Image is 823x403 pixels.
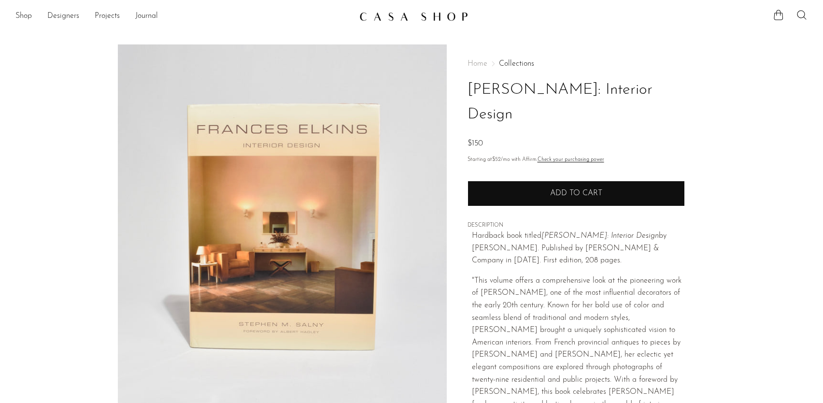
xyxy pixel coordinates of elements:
em: [PERSON_NAME]: Interior Design [541,232,659,240]
p: Starting at /mo with Affirm. [468,156,685,164]
p: Hardback book titled by [PERSON_NAME]. Published by [PERSON_NAME] & Company in [DATE]. First edit... [472,230,685,267]
a: Shop [15,10,32,23]
span: Add to cart [550,189,602,197]
span: DESCRIPTION [468,221,685,230]
a: Journal [135,10,158,23]
span: $150 [468,140,483,147]
span: Home [468,60,487,68]
a: Check your purchasing power - Learn more about Affirm Financing (opens in modal) [538,157,604,162]
h1: [PERSON_NAME]: Interior Design [468,78,685,127]
a: Projects [95,10,120,23]
nav: Breadcrumbs [468,60,685,68]
ul: NEW HEADER MENU [15,8,352,25]
a: Designers [47,10,79,23]
a: Collections [499,60,534,68]
nav: Desktop navigation [15,8,352,25]
span: $52 [492,157,501,162]
button: Add to cart [468,181,685,206]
